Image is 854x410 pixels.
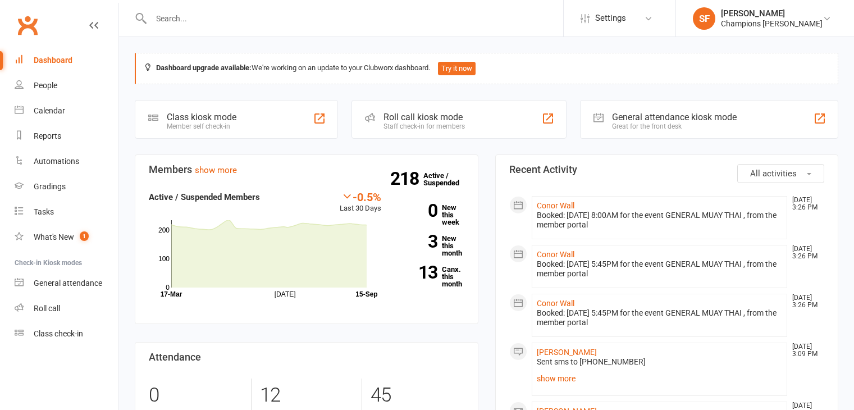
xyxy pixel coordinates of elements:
div: Class kiosk mode [167,112,236,122]
time: [DATE] 3:09 PM [787,343,824,358]
a: Reports [15,124,118,149]
a: Conor Wall [537,299,574,308]
a: Tasks [15,199,118,225]
a: Calendar [15,98,118,124]
div: Class check-in [34,329,83,338]
div: -0.5% [340,190,381,203]
div: Tasks [34,207,54,216]
a: 13Canx. this month [398,266,464,288]
a: General attendance kiosk mode [15,271,118,296]
div: General attendance kiosk mode [612,112,737,122]
strong: Dashboard upgrade available: [156,63,252,72]
strong: 218 [390,170,423,187]
div: Dashboard [34,56,72,65]
div: Great for the front desk [612,122,737,130]
a: Clubworx [13,11,42,39]
div: Champions [PERSON_NAME] [721,19,823,29]
div: Reports [34,131,61,140]
a: 0New this week [398,204,464,226]
h3: Members [149,164,464,175]
div: Roll call [34,304,60,313]
div: Roll call kiosk mode [383,112,465,122]
h3: Recent Activity [509,164,825,175]
strong: 0 [398,202,437,219]
div: Automations [34,157,79,166]
div: Member self check-in [167,122,236,130]
a: Class kiosk mode [15,321,118,347]
div: People [34,81,57,90]
strong: Active / Suspended Members [149,192,260,202]
span: Settings [595,6,626,31]
time: [DATE] 3:26 PM [787,245,824,260]
a: Roll call [15,296,118,321]
div: Last 30 Days [340,190,381,215]
a: Conor Wall [537,201,574,210]
div: Booked: [DATE] 8:00AM for the event GENERAL MUAY THAI , from the member portal [537,211,783,230]
div: Staff check-in for members [383,122,465,130]
a: Dashboard [15,48,118,73]
div: Booked: [DATE] 5:45PM for the event GENERAL MUAY THAI , from the member portal [537,308,783,327]
span: All activities [750,168,797,179]
div: SF [693,7,715,30]
button: Try it now [438,62,476,75]
a: What's New1 [15,225,118,250]
div: [PERSON_NAME] [721,8,823,19]
span: 1 [80,231,89,241]
button: All activities [737,164,824,183]
div: What's New [34,233,74,242]
span: Sent sms to [PHONE_NUMBER] [537,357,646,366]
a: show more [195,165,237,175]
a: Automations [15,149,118,174]
div: Calendar [34,106,65,115]
time: [DATE] 3:26 PM [787,197,824,211]
time: [DATE] 3:26 PM [787,294,824,309]
a: 3New this month [398,235,464,257]
div: Gradings [34,182,66,191]
strong: 3 [398,233,437,250]
strong: 13 [398,264,437,281]
div: Booked: [DATE] 5:45PM for the event GENERAL MUAY THAI , from the member portal [537,259,783,279]
a: Gradings [15,174,118,199]
a: Conor Wall [537,250,574,259]
a: show more [537,371,783,386]
a: 218Active / Suspended [423,163,473,195]
div: General attendance [34,279,102,288]
a: [PERSON_NAME] [537,348,597,357]
h3: Attendance [149,352,464,363]
input: Search... [148,11,563,26]
div: We're working on an update to your Clubworx dashboard. [135,53,838,84]
a: People [15,73,118,98]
